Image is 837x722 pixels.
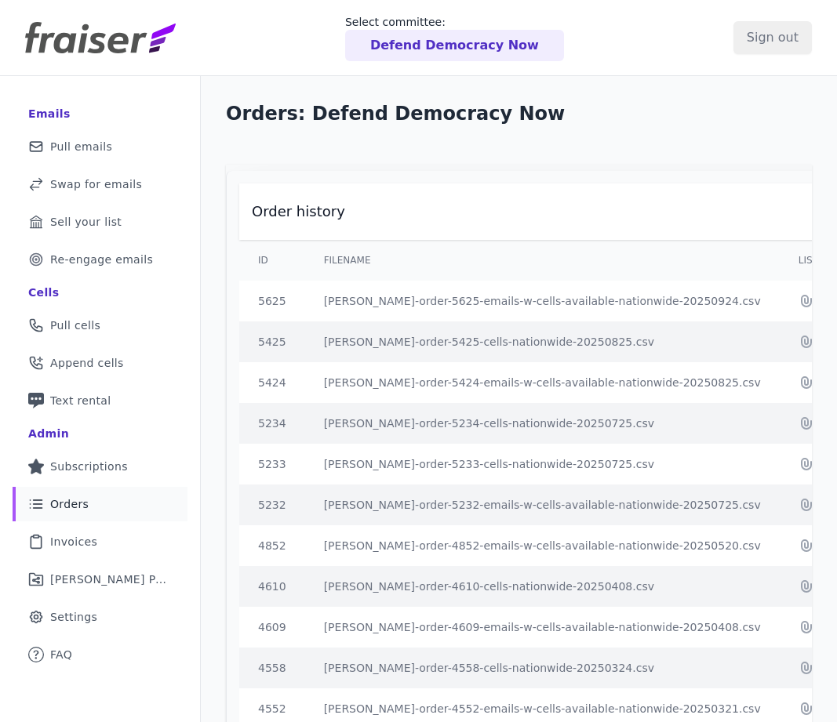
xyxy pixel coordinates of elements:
td: 4610 [239,566,305,607]
span: Subscriptions [50,459,128,474]
div: Cells [28,285,59,300]
td: 4609 [239,607,305,648]
td: 5625 [239,281,305,321]
td: [PERSON_NAME]-order-5234-cells-nationwide-20250725.csv [305,403,780,444]
span: Text rental [50,393,111,408]
span: Re-engage emails [50,252,153,267]
td: 5232 [239,484,305,525]
a: FAQ [13,637,187,672]
td: 4852 [239,525,305,566]
td: [PERSON_NAME]-order-4610-cells-nationwide-20250408.csv [305,566,780,607]
a: Swap for emails [13,167,187,201]
a: Select committee: Defend Democracy Now [345,14,564,61]
td: 5424 [239,362,305,403]
p: Defend Democracy Now [370,36,539,55]
td: 5233 [239,444,305,484]
td: [PERSON_NAME]-order-4609-emails-w-cells-available-nationwide-20250408.csv [305,607,780,648]
span: [PERSON_NAME] Performance [50,571,169,587]
input: Sign out [733,21,812,54]
h1: Orders: Defend Democracy Now [226,101,812,126]
th: ID [239,240,305,281]
td: [PERSON_NAME]-order-4558-cells-nationwide-20250324.csv [305,648,780,688]
a: Orders [13,487,187,521]
span: Swap for emails [50,176,142,192]
p: Select committee: [345,14,564,30]
a: Pull emails [13,129,187,164]
td: [PERSON_NAME]-order-4852-emails-w-cells-available-nationwide-20250520.csv [305,525,780,566]
a: [PERSON_NAME] Performance [13,562,187,597]
a: Re-engage emails [13,242,187,277]
span: Sell your list [50,214,122,230]
span: FAQ [50,647,72,662]
span: Append cells [50,355,124,371]
span: Settings [50,609,97,625]
td: [PERSON_NAME]-order-5625-emails-w-cells-available-nationwide-20250924.csv [305,281,780,321]
span: Pull cells [50,317,100,333]
a: Append cells [13,346,187,380]
a: Sell your list [13,205,187,239]
td: [PERSON_NAME]-order-5232-emails-w-cells-available-nationwide-20250725.csv [305,484,780,525]
span: Invoices [50,534,97,550]
a: Text rental [13,383,187,418]
a: Invoices [13,524,187,559]
td: [PERSON_NAME]-order-5424-emails-w-cells-available-nationwide-20250825.csv [305,362,780,403]
td: 4558 [239,648,305,688]
a: Pull cells [13,308,187,343]
a: Settings [13,600,187,634]
div: Admin [28,426,69,441]
span: Orders [50,496,89,512]
img: Fraiser Logo [25,22,176,53]
th: Filename [305,240,780,281]
td: 5234 [239,403,305,444]
td: [PERSON_NAME]-order-5233-cells-nationwide-20250725.csv [305,444,780,484]
td: [PERSON_NAME]-order-5425-cells-nationwide-20250825.csv [305,321,780,362]
div: Emails [28,106,71,122]
span: Pull emails [50,139,112,154]
a: Subscriptions [13,449,187,484]
td: 5425 [239,321,305,362]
